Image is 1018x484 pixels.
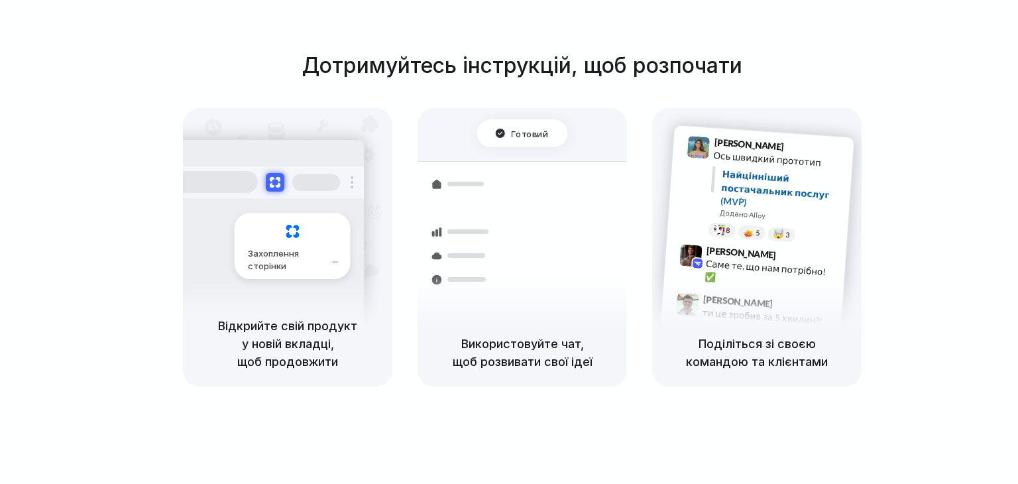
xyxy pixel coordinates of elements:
font: 5 [756,227,760,237]
font: 3 [785,229,790,239]
font: Поділіться зі своєю командою та клієнтами [686,337,828,369]
font: [PERSON_NAME] [707,244,777,259]
font: Дотримуйтесь інструкцій, щоб розпочати [302,52,742,78]
font: [PERSON_NAME] [714,136,784,151]
font: Найцінніший постачальник послуг (MVP) [720,168,830,207]
font: 9:47 ранку [777,300,814,312]
font: Використовуйте чат, щоб розвивати свої ідеї [453,337,593,369]
font: 9:41 ранку [788,143,825,154]
font: Відкрийте свій продукт у новій вкладці, щоб продовжити [218,319,357,369]
font: 9:42 ранку [781,251,818,263]
font: 🤯 [773,227,785,239]
font: [PERSON_NAME] [703,293,773,308]
font: 8 [726,225,730,235]
font: Готовий [511,127,548,138]
font: Ось швидкий прототип [713,149,822,168]
font: Захоплення сторінки [248,248,299,272]
font: Додано Alloy [719,208,765,219]
font: ти це зробив за 5 хвилин?! [702,306,822,326]
font: Саме те, що нам потрібно! ✅ [705,257,826,282]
